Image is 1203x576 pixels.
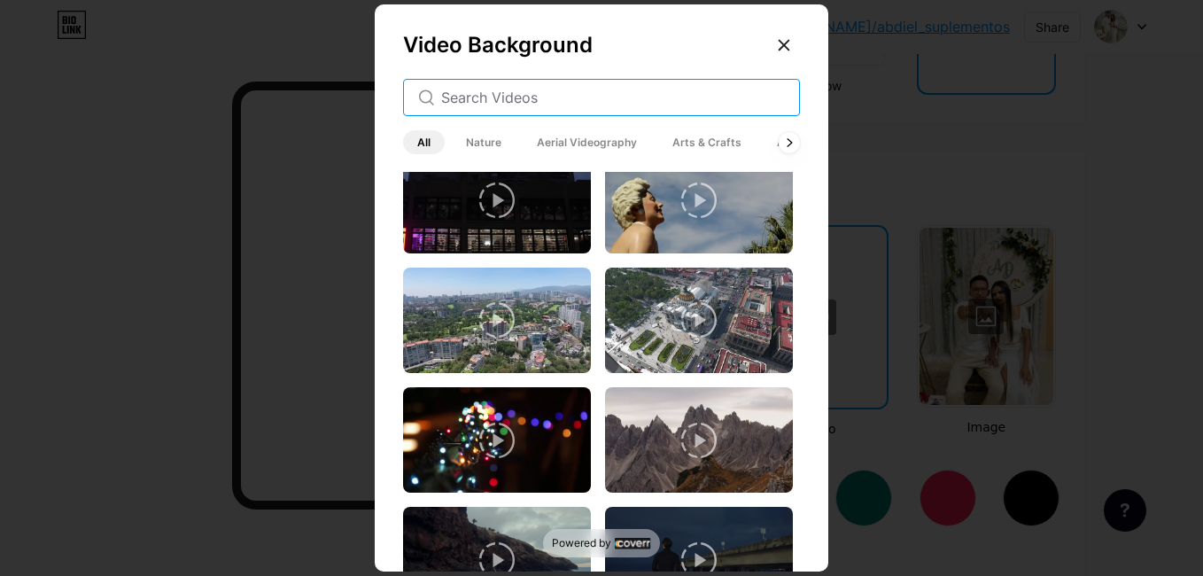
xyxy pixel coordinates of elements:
span: Aerial Videography [523,130,651,154]
span: Arts & Crafts [658,130,756,154]
input: Search Videos [441,87,785,108]
span: Architecture [763,130,857,154]
span: All [403,130,445,154]
span: Powered by [552,536,611,550]
span: Video Background [403,32,593,58]
span: Nature [452,130,516,154]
